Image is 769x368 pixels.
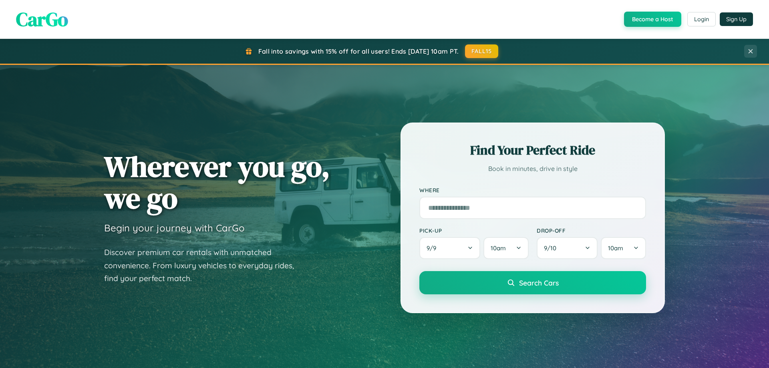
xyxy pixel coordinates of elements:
[601,237,646,259] button: 10am
[104,222,245,234] h3: Begin your journey with CarGo
[491,244,506,252] span: 10am
[687,12,716,26] button: Login
[624,12,681,27] button: Become a Host
[537,237,598,259] button: 9/10
[608,244,623,252] span: 10am
[419,227,529,234] label: Pick-up
[427,244,440,252] span: 9 / 9
[104,151,330,214] h1: Wherever you go, we go
[419,141,646,159] h2: Find Your Perfect Ride
[419,237,480,259] button: 9/9
[537,227,646,234] label: Drop-off
[465,44,499,58] button: FALL15
[419,187,646,193] label: Where
[419,163,646,175] p: Book in minutes, drive in style
[720,12,753,26] button: Sign Up
[419,271,646,294] button: Search Cars
[519,278,559,287] span: Search Cars
[544,244,560,252] span: 9 / 10
[483,237,529,259] button: 10am
[104,246,304,285] p: Discover premium car rentals with unmatched convenience. From luxury vehicles to everyday rides, ...
[16,6,68,32] span: CarGo
[258,47,459,55] span: Fall into savings with 15% off for all users! Ends [DATE] 10am PT.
